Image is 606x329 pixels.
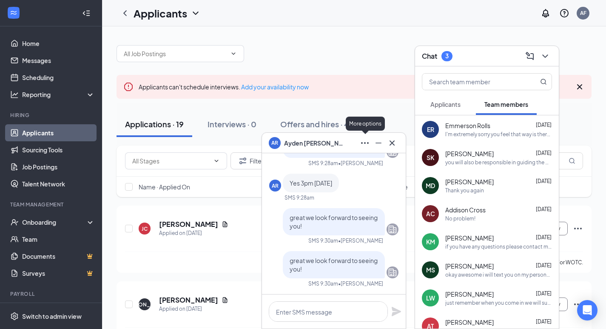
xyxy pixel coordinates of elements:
[82,9,91,17] svg: Collapse
[445,121,490,130] span: Emmerson Rolls
[123,82,134,92] svg: Error
[445,159,552,166] div: you will also be responsible in guiding the members to stay productive and find things for everyo...
[426,294,435,302] div: LW
[123,301,167,308] div: [PERSON_NAME]
[10,218,19,226] svg: UserCheck
[290,214,378,230] span: great we look forward to seeing you!
[124,49,227,58] input: All Job Postings
[538,49,552,63] button: ChevronDown
[536,262,552,269] span: [DATE]
[445,52,449,60] div: 3
[222,221,228,228] svg: Document
[285,194,314,201] div: SMS 9:28am
[346,117,385,131] div: More options
[159,295,218,305] h5: [PERSON_NAME]
[230,50,237,57] svg: ChevronDown
[445,318,494,326] span: [PERSON_NAME]
[308,160,338,167] div: SMS 9:28am
[308,280,338,287] div: SMS 9:30am
[208,119,256,129] div: Interviews · 0
[191,8,201,18] svg: ChevronDown
[536,150,552,156] span: [DATE]
[445,234,494,242] span: [PERSON_NAME]
[445,187,484,194] div: Thank you again
[573,223,583,234] svg: Ellipses
[222,297,228,303] svg: Document
[430,100,461,108] span: Applicants
[523,49,537,63] button: ComposeMessage
[559,8,569,18] svg: QuestionInfo
[159,229,228,237] div: Applied on [DATE]
[373,138,384,148] svg: Minimize
[22,90,95,99] div: Reporting
[445,131,552,138] div: I'm extremely sorry you feel that way is there anything we can do to change your mind? i truly be...
[22,312,82,320] div: Switch to admin view
[426,181,435,190] div: MD
[22,52,95,69] a: Messages
[445,299,552,306] div: just remember when you come in we will supply a shirt we dont have hats at the moment but once we...
[22,265,95,282] a: SurveysCrown
[536,122,552,128] span: [DATE]
[125,119,184,129] div: Applications · 19
[22,158,95,175] a: Job Postings
[139,183,190,191] span: Name · Applied On
[22,69,95,86] a: Scheduling
[338,280,383,287] span: • [PERSON_NAME]
[238,156,248,166] svg: Filter
[284,138,344,148] span: Ayden [PERSON_NAME]
[573,299,583,309] svg: Ellipses
[580,9,586,17] div: AF
[213,157,220,164] svg: ChevronDown
[10,112,93,119] div: Hiring
[484,100,528,108] span: Team members
[422,74,523,90] input: Search team member
[426,209,435,218] div: AC
[387,267,398,278] svg: Company
[426,237,435,246] div: KM
[10,290,93,298] div: Payroll
[159,220,218,229] h5: [PERSON_NAME]
[426,266,435,274] div: MS
[338,237,383,244] span: • [PERSON_NAME]
[385,136,399,150] button: Cross
[159,305,228,313] div: Applied on [DATE]
[445,206,486,214] span: Addison Cross
[445,243,552,250] div: if you have any questions please contact me personally at [PHONE_NUMBER]
[387,224,398,235] svg: Company
[272,182,279,189] div: AR
[120,8,130,18] svg: ChevronLeft
[391,306,401,317] svg: Plane
[139,83,309,91] span: Applicants can't schedule interviews.
[427,153,434,162] div: SK
[142,225,148,232] div: JC
[540,51,550,61] svg: ChevronDown
[445,177,494,186] span: [PERSON_NAME]
[22,175,95,192] a: Talent Network
[536,178,552,184] span: [DATE]
[536,318,552,325] span: [DATE]
[22,141,95,158] a: Sourcing Tools
[10,312,19,320] svg: Settings
[22,218,88,226] div: Onboarding
[134,6,187,20] h1: Applicants
[338,160,383,167] span: • [PERSON_NAME]
[536,206,552,212] span: [DATE]
[422,51,437,61] h3: Chat
[22,231,95,248] a: Team
[22,248,95,265] a: DocumentsCrown
[10,90,19,99] svg: Analysis
[360,138,370,148] svg: Ellipses
[10,201,93,208] div: Team Management
[9,9,18,17] svg: WorkstreamLogo
[445,290,494,298] span: [PERSON_NAME]
[569,157,575,164] svg: MagnifyingGlass
[22,35,95,52] a: Home
[241,83,309,91] a: Add your availability now
[230,152,274,169] button: Filter Filters
[290,179,332,187] span: Yes 3pm [DATE]
[290,257,378,273] span: great we look forward to seeing you!
[445,262,494,270] span: [PERSON_NAME]
[22,124,95,141] a: Applicants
